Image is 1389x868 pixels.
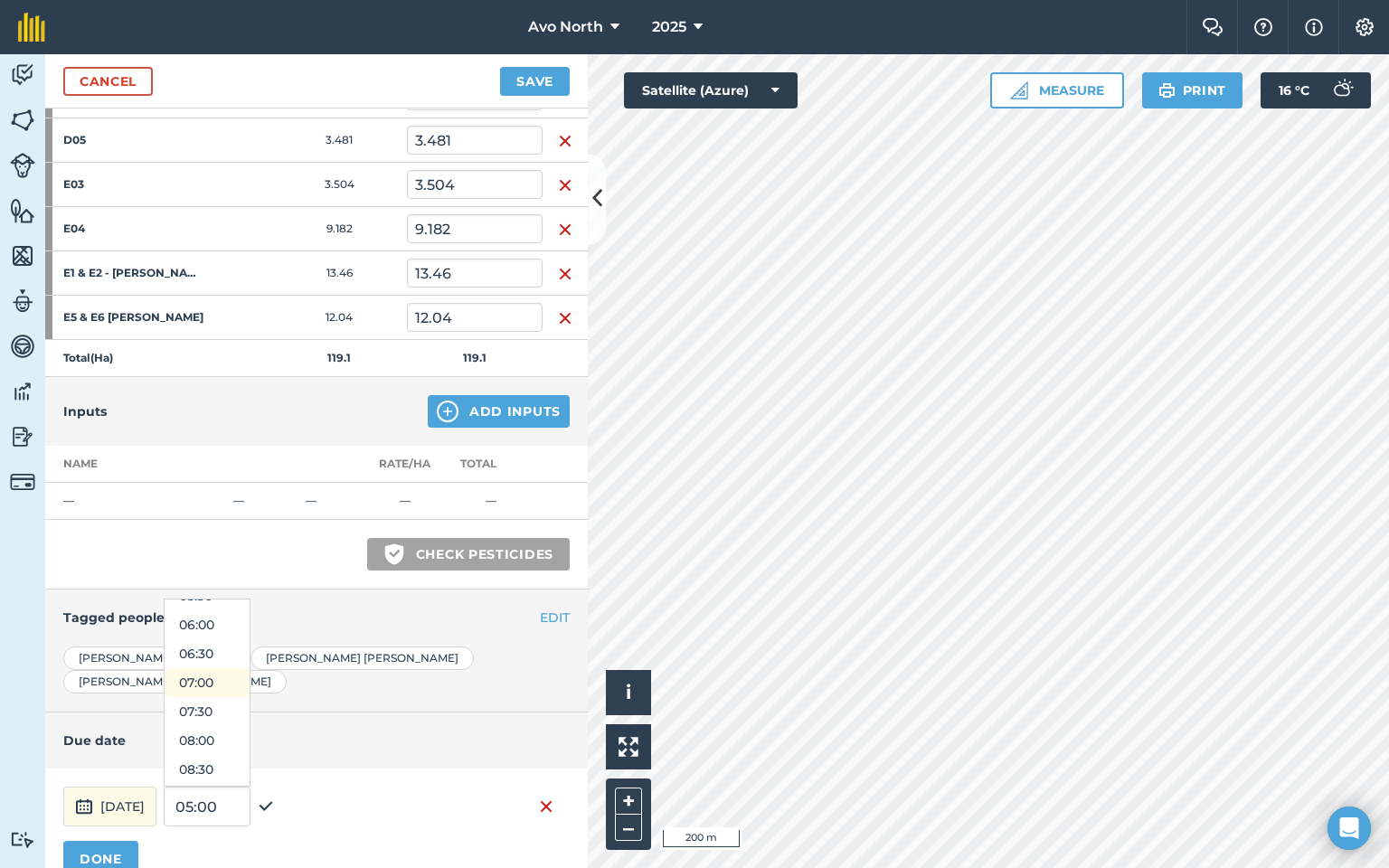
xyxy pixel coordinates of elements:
strong: E04 [63,222,204,236]
img: svg+xml;base64,PHN2ZyB4bWxucz0iaHR0cDovL3d3dy53My5vcmcvMjAwMC9zdmciIHdpZHRoPSIxOSIgaGVpZ2h0PSIyNC... [1158,80,1176,101]
button: 07:30 [165,697,250,726]
img: svg+xml;base64,PHN2ZyB4bWxucz0iaHR0cDovL3d3dy53My5vcmcvMjAwMC9zdmciIHdpZHRoPSIxNiIgaGVpZ2h0PSIyNC... [558,175,572,196]
img: svg+xml;base64,PD94bWwgdmVyc2lvbj0iMS4wIiBlbmNvZGluZz0idXRmLTgiPz4KPCEtLSBHZW5lcmF0b3I6IEFkb2JlIE... [10,333,35,360]
button: Save [500,67,570,96]
img: svg+xml;base64,PHN2ZyB4bWxucz0iaHR0cDovL3d3dy53My5vcmcvMjAwMC9zdmciIHdpZHRoPSIxNCIgaGVpZ2h0PSIyNC... [437,401,458,422]
img: svg+xml;base64,PD94bWwgdmVyc2lvbj0iMS4wIiBlbmNvZGluZz0idXRmLTgiPz4KPCEtLSBHZW5lcmF0b3I6IEFkb2JlIE... [1324,72,1360,108]
img: A question mark icon [1252,18,1274,36]
img: svg+xml;base64,PHN2ZyB4bWxucz0iaHR0cDovL3d3dy53My5vcmcvMjAwMC9zdmciIHdpZHRoPSI1NiIgaGVpZ2h0PSI2MC... [10,197,35,224]
span: 2025 [652,16,686,38]
div: [PERSON_NAME] [PERSON_NAME] [250,646,474,670]
td: — [45,483,226,520]
strong: E03 [63,177,204,192]
button: Measure [990,72,1124,108]
button: Add Inputs [428,395,570,428]
th: Name [45,446,226,483]
td: 13.46 [271,251,407,296]
span: 16 ° C [1279,72,1309,108]
button: 07:00 [165,668,250,697]
img: svg+xml;base64,PD94bWwgdmVyc2lvbj0iMS4wIiBlbmNvZGluZz0idXRmLTgiPz4KPCEtLSBHZW5lcmF0b3I6IEFkb2JlIE... [10,469,35,495]
td: 3.504 [271,163,407,207]
button: [DATE] [63,787,156,826]
div: [PERSON_NAME] Warwick [63,646,240,670]
td: — [439,483,543,520]
img: svg+xml;base64,PHN2ZyB4bWxucz0iaHR0cDovL3d3dy53My5vcmcvMjAwMC9zdmciIHdpZHRoPSIxNiIgaGVpZ2h0PSIyNC... [558,263,572,285]
a: Cancel [63,67,153,96]
button: i [606,670,651,715]
img: fieldmargin Logo [18,13,45,42]
img: Four arrows, one pointing top left, one top right, one bottom right and the last bottom left [619,737,638,757]
img: svg+xml;base64,PHN2ZyB4bWxucz0iaHR0cDovL3d3dy53My5vcmcvMjAwMC9zdmciIHdpZHRoPSIxNiIgaGVpZ2h0PSIyNC... [558,219,572,241]
td: — [371,483,439,520]
strong: E1 & E2 - [PERSON_NAME] [63,266,204,280]
button: – [615,815,642,841]
img: svg+xml;base64,PHN2ZyB4bWxucz0iaHR0cDovL3d3dy53My5vcmcvMjAwMC9zdmciIHdpZHRoPSIxNiIgaGVpZ2h0PSIyNC... [558,130,572,152]
button: 08:30 [165,755,250,784]
img: svg+xml;base64,PHN2ZyB4bWxucz0iaHR0cDovL3d3dy53My5vcmcvMjAwMC9zdmciIHdpZHRoPSI1NiIgaGVpZ2h0PSI2MC... [10,107,35,134]
img: Two speech bubbles overlapping with the left bubble in the forefront [1202,18,1224,36]
img: svg+xml;base64,PHN2ZyB4bWxucz0iaHR0cDovL3d3dy53My5vcmcvMjAwMC9zdmciIHdpZHRoPSIxOCIgaGVpZ2h0PSIyNC... [258,796,274,817]
td: — [298,483,371,520]
img: svg+xml;base64,PD94bWwgdmVyc2lvbj0iMS4wIiBlbmNvZGluZz0idXRmLTgiPz4KPCEtLSBHZW5lcmF0b3I6IEFkb2JlIE... [10,153,35,178]
img: svg+xml;base64,PD94bWwgdmVyc2lvbj0iMS4wIiBlbmNvZGluZz0idXRmLTgiPz4KPCEtLSBHZW5lcmF0b3I6IEFkb2JlIE... [10,378,35,405]
div: [PERSON_NAME] [PERSON_NAME] [63,670,287,693]
button: 09:00 [165,784,250,813]
h4: Tagged people [63,608,570,627]
button: 08:00 [165,726,250,755]
strong: 119.1 [327,351,351,364]
th: Total [439,446,543,483]
strong: E5 & E6 [PERSON_NAME] [63,310,204,325]
span: Avo North [528,16,603,38]
button: 06:30 [165,639,250,668]
button: EDIT [540,608,570,627]
button: Satellite (Azure) [624,72,798,108]
td: 9.182 [271,207,407,251]
button: 06:00 [165,610,250,639]
th: Rate/ Ha [371,446,439,483]
h4: Due date [63,731,570,750]
td: — [226,483,298,520]
img: svg+xml;base64,PD94bWwgdmVyc2lvbj0iMS4wIiBlbmNvZGluZz0idXRmLTgiPz4KPCEtLSBHZW5lcmF0b3I6IEFkb2JlIE... [10,288,35,315]
td: 3.481 [271,118,407,163]
strong: Total ( Ha ) [63,351,113,364]
img: svg+xml;base64,PD94bWwgdmVyc2lvbj0iMS4wIiBlbmNvZGluZz0idXRmLTgiPz4KPCEtLSBHZW5lcmF0b3I6IEFkb2JlIE... [10,61,35,89]
img: A cog icon [1354,18,1375,36]
button: + [615,788,642,815]
button: 16 °C [1261,72,1371,108]
img: svg+xml;base64,PD94bWwgdmVyc2lvbj0iMS4wIiBlbmNvZGluZz0idXRmLTgiPz4KPCEtLSBHZW5lcmF0b3I6IEFkb2JlIE... [75,796,93,817]
strong: 119.1 [463,351,487,364]
img: svg+xml;base64,PHN2ZyB4bWxucz0iaHR0cDovL3d3dy53My5vcmcvMjAwMC9zdmciIHdpZHRoPSIxNyIgaGVpZ2h0PSIxNy... [1305,16,1323,38]
span: i [626,681,631,703]
img: svg+xml;base64,PHN2ZyB4bWxucz0iaHR0cDovL3d3dy53My5vcmcvMjAwMC9zdmciIHdpZHRoPSI1NiIgaGVpZ2h0PSI2MC... [10,242,35,269]
strong: D05 [63,133,204,147]
button: Check pesticides [367,538,570,571]
h4: Inputs [63,401,107,421]
img: Ruler icon [1010,81,1028,99]
div: Open Intercom Messenger [1328,807,1371,850]
img: svg+xml;base64,PHN2ZyB4bWxucz0iaHR0cDovL3d3dy53My5vcmcvMjAwMC9zdmciIHdpZHRoPSIxNiIgaGVpZ2h0PSIyNC... [539,796,553,817]
img: svg+xml;base64,PHN2ZyB4bWxucz0iaHR0cDovL3d3dy53My5vcmcvMjAwMC9zdmciIHdpZHRoPSIxNiIgaGVpZ2h0PSIyNC... [558,307,572,329]
img: svg+xml;base64,PD94bWwgdmVyc2lvbj0iMS4wIiBlbmNvZGluZz0idXRmLTgiPz4KPCEtLSBHZW5lcmF0b3I6IEFkb2JlIE... [10,423,35,450]
td: 12.04 [271,296,407,340]
img: svg+xml;base64,PD94bWwgdmVyc2lvbj0iMS4wIiBlbmNvZGluZz0idXRmLTgiPz4KPCEtLSBHZW5lcmF0b3I6IEFkb2JlIE... [10,831,35,848]
button: Print [1142,72,1243,108]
